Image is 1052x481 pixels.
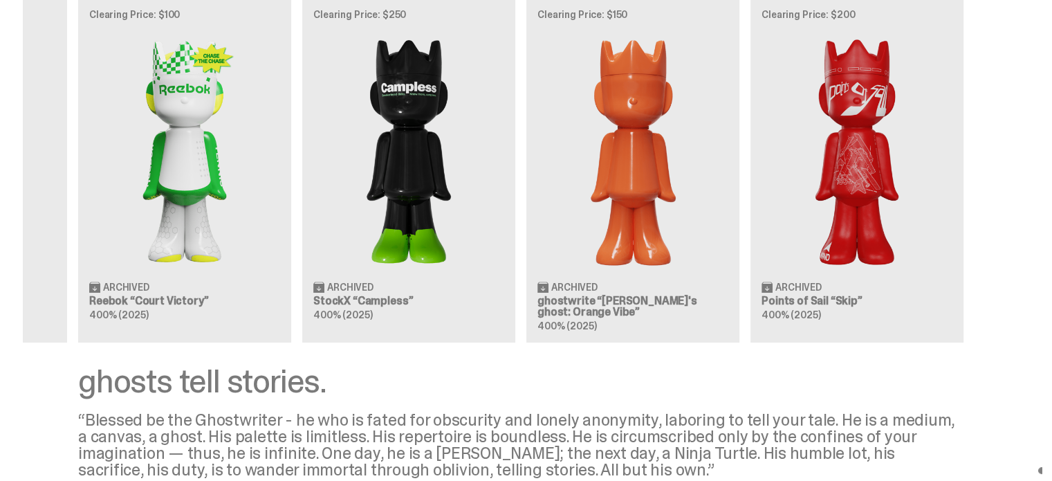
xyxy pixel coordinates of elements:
span: 400% (2025) [89,309,148,321]
img: Skip [762,30,952,269]
span: 400% (2025) [313,309,372,321]
h3: ghostwrite “[PERSON_NAME]'s ghost: Orange Vibe” [537,296,728,318]
img: Schrödinger's ghost: Orange Vibe [537,30,728,269]
span: Archived [327,282,373,292]
img: Court Victory [89,30,280,269]
p: Clearing Price: $250 [313,10,504,19]
h3: Points of Sail “Skip” [762,296,952,307]
p: Clearing Price: $150 [537,10,728,19]
h3: Reebok “Court Victory” [89,296,280,307]
img: Campless [313,30,504,269]
span: 400% (2025) [537,320,596,332]
span: Archived [775,282,822,292]
span: Archived [551,282,598,292]
span: Archived [103,282,149,292]
div: ghosts tell stories. [78,365,963,398]
h3: StockX “Campless” [313,296,504,307]
p: Clearing Price: $100 [89,10,280,19]
span: 400% (2025) [762,309,820,321]
p: Clearing Price: $200 [762,10,952,19]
